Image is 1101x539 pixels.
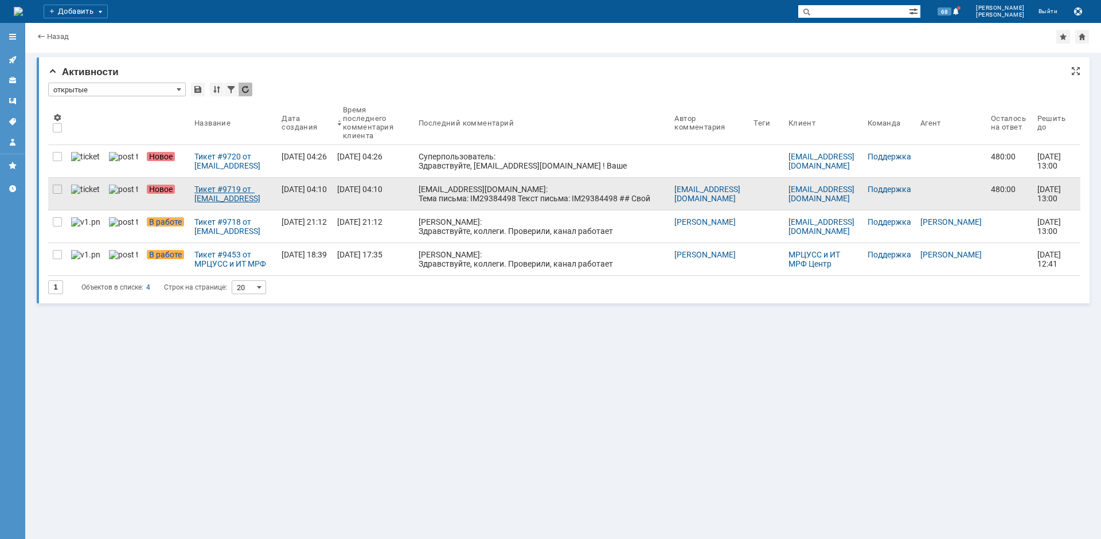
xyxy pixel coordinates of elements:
a: Поддержка [868,250,911,259]
a: Теги [3,112,22,131]
i: Строк на странице: [81,280,227,294]
img: v1.png [71,217,100,226]
a: [DATE] 17:35 [333,243,414,275]
a: post ticket.png [104,145,142,177]
div: Суперпользователь: Здравствуйте, [EMAIL_ADDRESS][DOMAIN_NAME] ! Ваше обращение зарегистрировано в... [419,152,666,207]
th: Команда [863,101,916,145]
span: В работе [147,217,184,226]
a: Суперпользователь: Здравствуйте, [EMAIL_ADDRESS][DOMAIN_NAME] ! Ваше обращение зарегистрировано в... [414,145,670,177]
div: Обновлять список [239,83,252,96]
a: Тикет #9718 от [EMAIL_ADDRESS][DOMAIN_NAME] (статус: В работе) [190,210,277,243]
div: [PERSON_NAME]: Здравствуйте, коллеги. Проверили, канал работает штатно,потерь и прерываний не фик... [419,250,666,287]
a: [DATE] 04:10 [277,178,332,210]
a: 480:00 [986,178,1033,210]
img: v1.png [71,250,100,259]
a: v1.png [67,210,104,243]
span: [DATE] 13:00 [1037,185,1063,203]
img: ticket_notification.png [71,185,100,194]
span: Расширенный поиск [909,5,920,16]
div: Теги [753,119,770,127]
a: [EMAIL_ADDRESS][DOMAIN_NAME] [788,185,854,203]
div: [DATE] 17:35 [337,250,382,259]
div: [DATE] 18:39 [282,250,327,259]
a: [PERSON_NAME] [674,217,736,226]
button: Сохранить лог [1071,5,1085,18]
span: Новое [147,185,175,194]
a: [DATE] 18:39 [277,243,332,275]
th: Клиент [784,101,863,145]
a: МРЦУСС и ИТ МРФ Центр ОТПКП [788,250,842,278]
div: [EMAIL_ADDRESS][DOMAIN_NAME]: Тема письма: IM29384498 Текст письма: IM29384498 ## Свой ответ доба... [419,185,666,304]
a: Тикет #9720 от [EMAIL_ADDRESS][DOMAIN_NAME] (статус: Новое) [190,145,277,177]
div: Тикет #9720 от [EMAIL_ADDRESS][DOMAIN_NAME] (статус: Новое) [194,152,272,170]
a: [DATE] 21:12 [333,210,414,243]
div: [DATE] 21:12 [282,217,327,226]
a: Новое [142,145,190,177]
div: Добавить [44,5,108,18]
div: [DATE] 04:10 [282,185,327,194]
th: Агент [916,101,986,145]
a: Тикет #9719 от [EMAIL_ADDRESS][DOMAIN_NAME] (статус: Новое) [190,178,277,210]
a: В работе [142,243,190,275]
span: В работе [147,250,184,259]
th: Дата создания [277,101,332,145]
div: 4 [146,280,150,294]
div: Время последнего комментария клиента [343,106,400,140]
span: 68 [938,7,951,15]
a: Шаблоны комментариев [3,92,22,110]
a: Мой профиль [3,133,22,151]
a: [DATE] 04:26 [277,145,332,177]
div: Тикет #9718 от [EMAIL_ADDRESS][DOMAIN_NAME] (статус: В работе) [194,217,272,236]
a: [DATE] 12:41 [1033,243,1071,275]
a: Поддержка [868,152,911,161]
div: [DATE] 04:26 [282,152,327,161]
div: Автор комментария [674,114,735,131]
div: Сделать домашней страницей [1075,30,1089,44]
a: post ticket.png [104,178,142,210]
div: Добавить в избранное [1056,30,1070,44]
a: v1.png [67,243,104,275]
div: Название [194,119,231,127]
a: post ticket.png [104,243,142,275]
a: [DATE] 13:00 [1033,145,1071,177]
a: Новое [142,178,190,210]
div: Решить до [1037,114,1067,131]
a: Поддержка [868,217,911,226]
div: [PERSON_NAME]: Здравствуйте, коллеги. Проверили, канал работает штатно,потерь и прерываний не фик... [419,217,666,245]
a: Клиенты [3,71,22,89]
a: Тикет #9453 от МРЦУСС и ИТ МРФ Центр ОТПКП (статус: В работе) [190,243,277,275]
div: 480:00 [991,152,1028,161]
span: [DATE] 13:00 [1037,217,1063,236]
th: Название [190,101,277,145]
a: [DATE] 13:00 [1033,210,1071,243]
div: Фильтрация... [224,83,238,96]
a: [PERSON_NAME]: Здравствуйте, коллеги. Проверили, канал работает штатно,потерь и прерываний не фик... [414,210,670,243]
span: [DATE] 13:00 [1037,152,1063,170]
div: Сортировка... [210,83,224,96]
img: logo [14,7,23,16]
span: Настройки [53,113,62,122]
a: [PERSON_NAME] [920,250,982,259]
div: Осталось на ответ [991,114,1028,131]
span: [PERSON_NAME] [976,11,1025,18]
a: [PERSON_NAME] [674,250,736,259]
div: [DATE] 04:26 [337,152,382,161]
div: 480:00 [991,185,1028,194]
div: Клиент [788,119,815,127]
div: Команда [868,119,901,127]
a: [DATE] 13:00 [1033,178,1071,210]
div: Агент [920,119,941,127]
a: [EMAIL_ADDRESS][DOMAIN_NAME]: Тема письма: IM29384498 Текст письма: IM29384498 ## Свой ответ доба... [414,178,670,210]
a: [PERSON_NAME] [920,217,982,226]
a: ticket_notification.png [67,178,104,210]
span: [PERSON_NAME] [976,5,1025,11]
a: 480:00 [986,145,1033,177]
a: В работе [142,210,190,243]
img: post ticket.png [109,152,138,161]
div: Тикет #9453 от МРЦУСС и ИТ МРФ Центр ОТПКП (статус: В работе) [194,250,272,268]
a: Перейти на домашнюю страницу [14,7,23,16]
span: Объектов в списке: [81,283,143,291]
span: Новое [147,152,175,161]
a: Поддержка [868,185,911,194]
img: post ticket.png [109,250,138,259]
